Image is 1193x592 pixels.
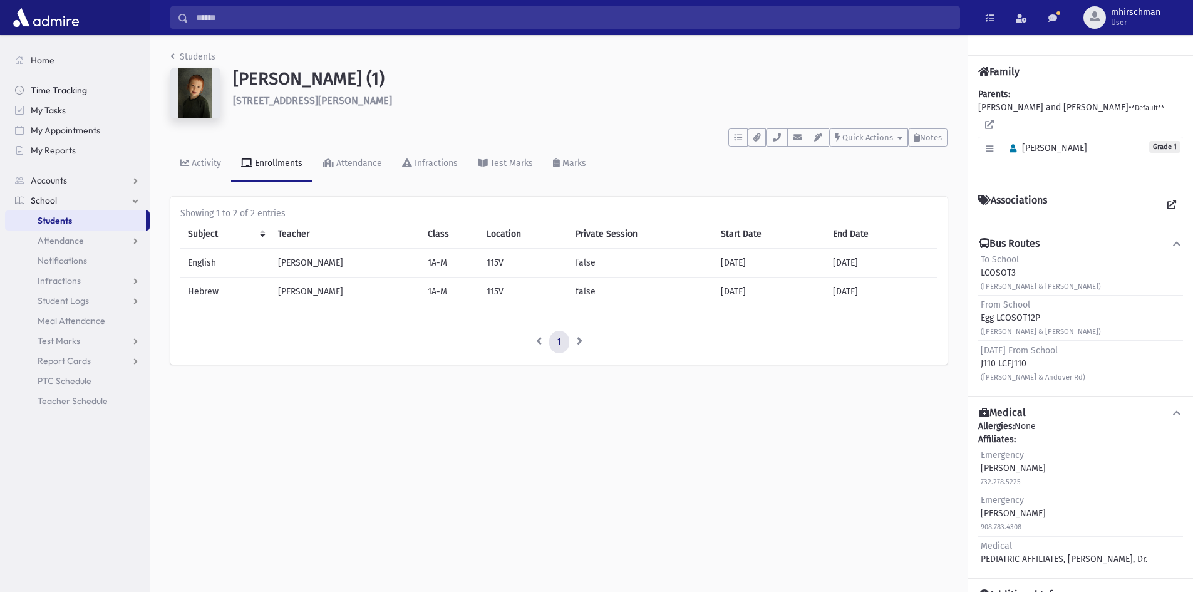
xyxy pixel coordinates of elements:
span: [PERSON_NAME] [1004,143,1087,153]
a: Accounts [5,170,150,190]
a: Attendance [5,231,150,251]
a: Report Cards [5,351,150,371]
div: Enrollments [252,158,302,169]
a: Teacher Schedule [5,391,150,411]
span: To School [981,254,1019,265]
a: 1 [549,331,569,353]
td: 1A-M [420,278,479,306]
h4: Family [978,66,1020,78]
div: Egg LCOSOT12P [981,298,1101,338]
a: Attendance [312,147,392,182]
span: Infractions [38,275,81,286]
small: 908.783.4308 [981,523,1021,531]
td: [PERSON_NAME] [271,249,420,278]
td: [DATE] [713,249,825,278]
a: View all Associations [1160,194,1183,217]
a: Enrollments [231,147,312,182]
small: ([PERSON_NAME] & [PERSON_NAME]) [981,283,1101,291]
th: End Date [825,220,937,249]
span: Notifications [38,255,87,266]
td: false [568,249,713,278]
span: Home [31,55,54,66]
th: Location [479,220,567,249]
a: Infractions [5,271,150,291]
input: Search [189,6,959,29]
span: Notes [920,133,942,142]
div: None [978,420,1183,568]
a: Infractions [392,147,468,182]
a: Meal Attendance [5,311,150,331]
span: User [1111,18,1160,28]
div: Infractions [412,158,458,169]
span: Medical [981,541,1012,551]
span: My Tasks [31,105,66,116]
a: My Tasks [5,100,150,120]
span: Report Cards [38,355,91,366]
button: Bus Routes [978,237,1183,251]
td: [DATE] [713,278,825,306]
span: [DATE] From School [981,345,1058,356]
span: Accounts [31,175,67,186]
div: [PERSON_NAME] and [PERSON_NAME] [978,88,1183,174]
div: Test Marks [488,158,533,169]
th: Teacher [271,220,420,249]
b: Parents: [978,89,1010,100]
span: mhirschman [1111,8,1160,18]
h4: Associations [978,194,1047,217]
td: false [568,278,713,306]
div: Attendance [334,158,382,169]
td: Hebrew [180,278,271,306]
a: Students [5,210,146,231]
h4: Bus Routes [979,237,1040,251]
div: Activity [189,158,221,169]
td: 1A-M [420,249,479,278]
a: Notifications [5,251,150,271]
small: ([PERSON_NAME] & [PERSON_NAME]) [981,328,1101,336]
div: Showing 1 to 2 of 2 entries [180,207,937,220]
span: Time Tracking [31,85,87,96]
span: PTC Schedule [38,375,91,387]
img: AdmirePro [10,5,82,30]
a: Time Tracking [5,80,150,100]
span: From School [981,299,1030,310]
span: Grade 1 [1149,141,1180,153]
div: [PERSON_NAME] [981,449,1046,488]
nav: breadcrumb [170,50,215,68]
th: Start Date [713,220,825,249]
h1: [PERSON_NAME] (1) [233,68,948,90]
div: [PERSON_NAME] [981,494,1046,533]
a: Marks [543,147,596,182]
span: Attendance [38,235,84,246]
td: [DATE] [825,249,937,278]
div: J110 LCFJ110 [981,344,1085,383]
span: My Reports [31,145,76,156]
span: My Appointments [31,125,100,136]
button: Quick Actions [829,128,908,147]
div: LCOSOT3 [981,253,1101,293]
a: Activity [170,147,231,182]
span: Quick Actions [842,133,893,142]
td: 115V [479,249,567,278]
span: Students [38,215,72,226]
a: Students [170,51,215,62]
h6: [STREET_ADDRESS][PERSON_NAME] [233,95,948,106]
span: Teacher Schedule [38,395,108,407]
td: [PERSON_NAME] [271,278,420,306]
a: My Reports [5,140,150,160]
span: Meal Attendance [38,315,105,326]
div: Marks [560,158,586,169]
th: Private Session [568,220,713,249]
span: Emergency [981,495,1024,506]
a: Student Logs [5,291,150,311]
h4: Medical [979,407,1026,420]
button: Notes [908,128,948,147]
span: Emergency [981,450,1024,460]
td: [DATE] [825,278,937,306]
div: PEDIATRIC AFFILIATES, [PERSON_NAME], Dr. [981,539,1147,566]
a: My Appointments [5,120,150,140]
th: Subject [180,220,271,249]
a: Test Marks [5,331,150,351]
b: Affiliates: [978,434,1016,445]
span: Student Logs [38,295,89,306]
a: PTC Schedule [5,371,150,391]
